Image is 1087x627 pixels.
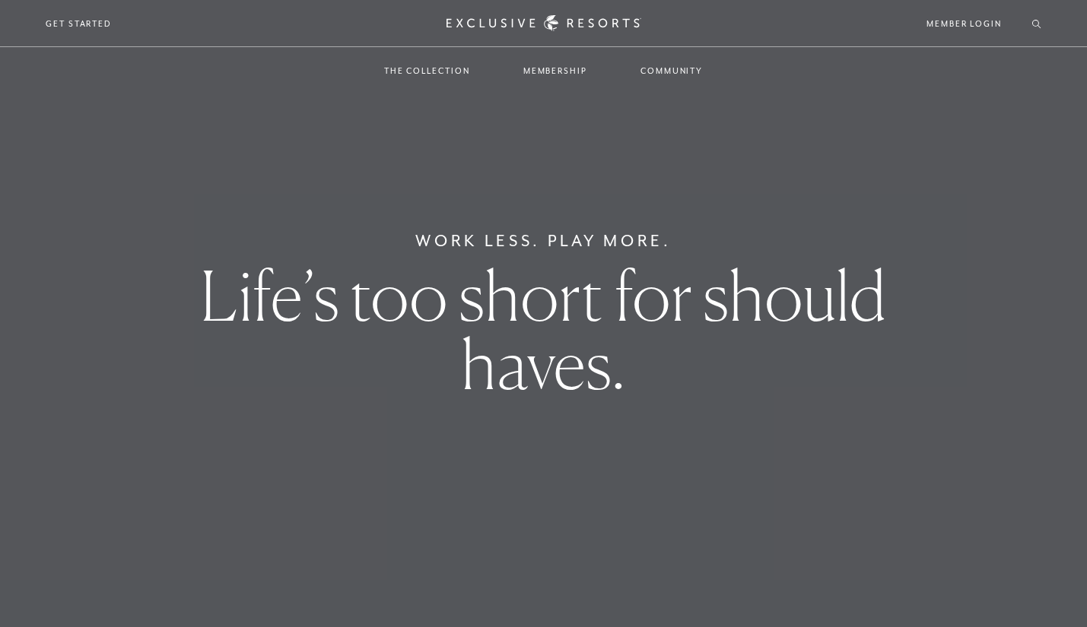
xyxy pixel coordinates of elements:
a: Community [625,49,718,93]
a: The Collection [369,49,485,93]
a: Membership [508,49,602,93]
a: Get Started [46,17,112,30]
h6: Work Less. Play More. [415,229,672,253]
h1: Life’s too short for should haves. [190,261,897,398]
a: Member Login [926,17,1002,30]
